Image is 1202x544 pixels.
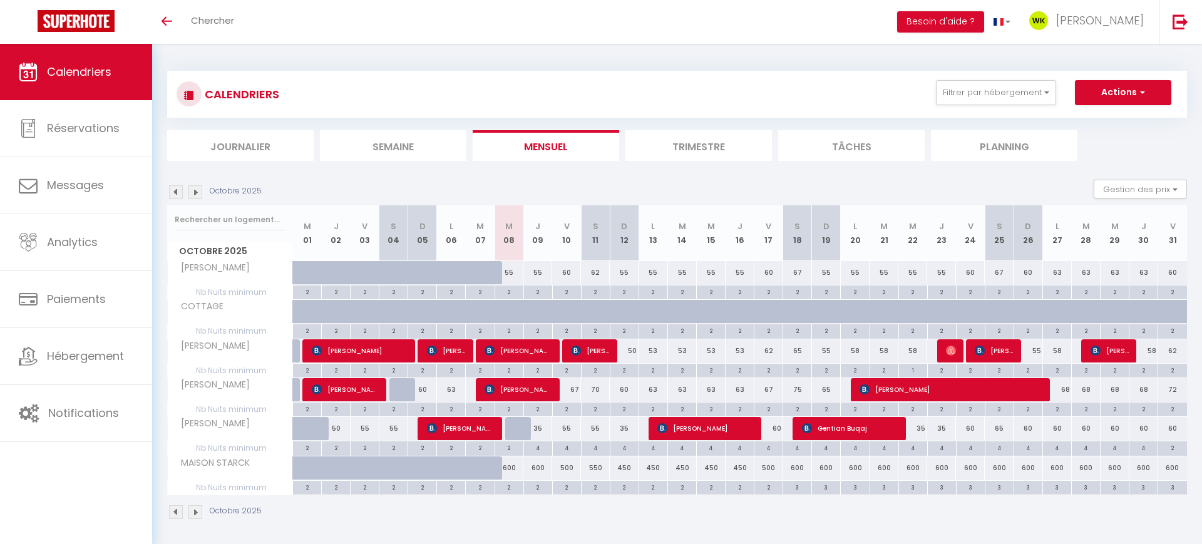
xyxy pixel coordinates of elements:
div: 2 [1072,403,1100,414]
div: 2 [379,403,408,414]
abbr: L [853,220,857,232]
div: 2 [783,364,811,376]
div: 2 [1014,403,1042,414]
span: [PERSON_NAME] [860,377,1042,401]
th: 14 [668,205,697,261]
div: 55 [639,261,667,284]
abbr: M [679,220,686,232]
span: Nb Nuits minimum [168,285,292,299]
div: 60 [754,261,783,284]
div: 2 [639,403,667,414]
div: 60 [754,417,783,440]
div: 60 [552,261,581,284]
div: 60 [956,261,985,284]
th: 04 [379,205,408,261]
div: 2 [437,285,465,297]
div: 2 [322,403,350,414]
div: 2 [524,403,552,414]
li: Journalier [167,130,314,161]
div: 35 [927,417,956,440]
div: 2 [928,364,956,376]
div: 2 [899,324,927,336]
span: [PERSON_NAME] [170,378,253,392]
div: 2 [610,285,639,297]
th: 10 [552,205,581,261]
div: 60 [1158,261,1187,284]
div: 2 [495,364,523,376]
div: 2 [726,324,754,336]
div: 63 [668,378,697,401]
div: 2 [1014,285,1042,297]
div: 2 [639,324,667,336]
div: 58 [898,339,927,362]
div: 2 [928,403,956,414]
img: logout [1173,14,1188,29]
abbr: S [997,220,1002,232]
div: 55 [870,261,898,284]
div: 2 [754,403,783,414]
div: 55 [1014,339,1042,362]
li: Semaine [320,130,466,161]
div: 2 [870,364,898,376]
abbr: M [505,220,513,232]
th: 20 [841,205,870,261]
div: 2 [783,285,811,297]
div: 53 [697,339,726,362]
div: 2 [495,285,523,297]
div: 2 [437,364,465,376]
div: 2 [1014,324,1042,336]
span: Paiements [47,291,106,307]
div: 2 [841,364,869,376]
div: 2 [379,324,408,336]
abbr: L [1056,220,1059,232]
abbr: M [304,220,311,232]
abbr: S [593,220,598,232]
div: 2 [1014,364,1042,376]
span: [PERSON_NAME] [312,339,408,362]
th: 16 [726,205,754,261]
div: 55 [523,261,552,284]
abbr: D [823,220,830,232]
div: 2 [322,285,350,297]
th: 27 [1043,205,1072,261]
div: 2 [610,364,639,376]
div: 2 [812,364,840,376]
div: 1 [899,364,927,376]
div: 58 [1043,339,1072,362]
button: Actions [1075,80,1171,105]
div: 2 [928,285,956,297]
li: Planning [931,130,1077,161]
span: [PERSON_NAME] [946,339,955,362]
div: 2 [754,324,783,336]
div: 35 [523,417,552,440]
div: 2 [437,403,465,414]
div: 2 [957,403,985,414]
abbr: J [1141,220,1146,232]
div: 2 [697,403,725,414]
div: 55 [812,339,841,362]
div: 67 [985,261,1014,284]
div: 2 [726,364,754,376]
div: 2 [610,403,639,414]
th: 21 [870,205,898,261]
div: 2 [293,285,321,297]
div: 63 [1101,261,1129,284]
th: 24 [956,205,985,261]
span: Hébergement [47,348,124,364]
div: 65 [783,339,812,362]
div: 70 [581,378,610,401]
div: 2 [408,285,436,297]
div: 55 [841,261,870,284]
div: 2 [1101,403,1129,414]
abbr: S [794,220,800,232]
th: 19 [812,205,841,261]
div: 2 [1129,364,1158,376]
div: 63 [437,378,466,401]
div: 2 [957,364,985,376]
div: 2 [582,285,610,297]
div: 72 [1158,378,1187,401]
span: [PERSON_NAME] [975,339,1013,362]
div: 2 [466,364,494,376]
div: 2 [668,403,696,414]
div: 2 [1129,285,1158,297]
